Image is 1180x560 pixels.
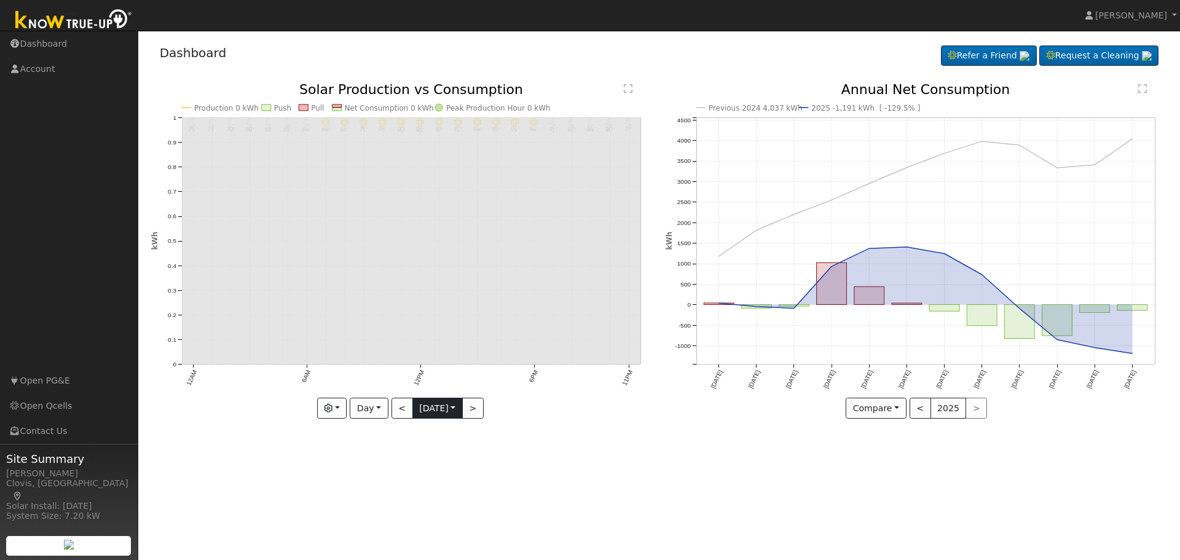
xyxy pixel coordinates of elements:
[194,104,259,112] text: Production 0 kWh
[462,398,484,419] button: >
[299,82,523,97] text: Solar Production vs Consumption
[1130,351,1135,356] circle: onclick=""
[892,303,922,304] rect: onclick=""
[300,369,312,384] text: 6AM
[754,228,759,233] circle: onclick=""
[677,240,691,246] text: 1500
[1055,337,1060,342] circle: onclick=""
[1017,306,1022,311] circle: onclick=""
[967,305,997,326] rect: onclick=""
[12,491,23,501] a: Map
[854,287,884,305] rect: onclick=""
[677,261,691,267] text: 1000
[624,84,632,93] text: 
[678,322,691,329] text: -500
[930,398,967,419] button: 2025
[64,540,74,550] img: retrieve
[677,219,691,226] text: 2000
[168,139,176,146] text: 0.9
[168,336,176,343] text: 0.1
[973,369,987,389] text: [DATE]
[709,369,723,389] text: [DATE]
[528,369,540,384] text: 6PM
[812,104,921,112] text: 2025 -1,191 kWh [ -129.5% ]
[785,369,799,389] text: [DATE]
[677,137,691,144] text: 4000
[741,305,771,309] rect: onclick=""
[841,82,1010,97] text: Annual Net Consumption
[867,181,871,186] circle: onclick=""
[677,117,691,124] text: 4500
[9,7,138,34] img: Know True-Up
[687,301,691,308] text: 0
[717,254,722,259] circle: onclick=""
[935,369,950,389] text: [DATE]
[1123,369,1137,389] text: [DATE]
[929,305,959,312] rect: onclick=""
[1048,369,1062,389] text: [DATE]
[621,369,634,387] text: 11PM
[779,305,809,307] rect: onclick=""
[273,104,291,112] text: Push
[151,232,159,250] text: kWh
[829,264,834,269] circle: onclick=""
[680,281,691,288] text: 500
[391,398,413,419] button: <
[980,272,985,277] circle: onclick=""
[905,245,910,250] circle: onclick=""
[168,213,176,220] text: 0.6
[704,303,734,305] rect: onclick=""
[168,188,176,195] text: 0.7
[905,165,910,170] circle: onclick=""
[311,104,324,112] text: Pull
[675,342,691,349] text: -1000
[1138,84,1147,93] text: 
[677,178,691,185] text: 3000
[941,45,1037,66] a: Refer a Friend
[168,164,176,170] text: 0.8
[792,212,796,217] circle: onclick=""
[412,398,463,419] button: [DATE]
[1095,10,1167,20] span: [PERSON_NAME]
[185,369,198,387] text: 12AM
[6,451,132,467] span: Site Summary
[754,304,759,309] circle: onclick=""
[747,369,761,389] text: [DATE]
[867,246,871,251] circle: onclick=""
[942,251,947,256] circle: onclick=""
[168,238,176,245] text: 0.5
[860,369,874,389] text: [DATE]
[1142,51,1152,61] img: retrieve
[1093,345,1098,350] circle: onclick=""
[412,369,425,387] text: 12PM
[168,312,176,318] text: 0.2
[6,477,132,503] div: Clovis, [GEOGRAPHIC_DATA]
[665,232,674,250] text: kWh
[942,151,947,156] circle: onclick=""
[173,114,176,121] text: 1
[350,398,388,419] button: Day
[160,45,227,60] a: Dashboard
[1010,369,1025,389] text: [DATE]
[446,104,551,112] text: Peak Production Hour 0 kWh
[1042,305,1072,336] rect: onclick=""
[677,199,691,205] text: 2500
[173,361,176,368] text: 0
[980,139,985,144] circle: onclick=""
[344,104,433,112] text: Net Consumption 0 kWh
[717,301,722,306] circle: onclick=""
[1080,305,1110,313] rect: onclick=""
[6,510,132,523] div: System Size: 7.20 kW
[1039,45,1158,66] a: Request a Cleaning
[817,263,847,305] rect: onclick=""
[1020,51,1029,61] img: retrieve
[822,369,836,389] text: [DATE]
[168,262,176,269] text: 0.4
[1055,165,1060,170] circle: onclick=""
[1017,143,1022,148] circle: onclick=""
[1130,136,1135,141] circle: onclick=""
[709,104,803,112] text: Previous 2024 4,037 kWh
[1005,305,1035,339] rect: onclick=""
[168,287,176,294] text: 0.3
[792,306,796,311] circle: onclick=""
